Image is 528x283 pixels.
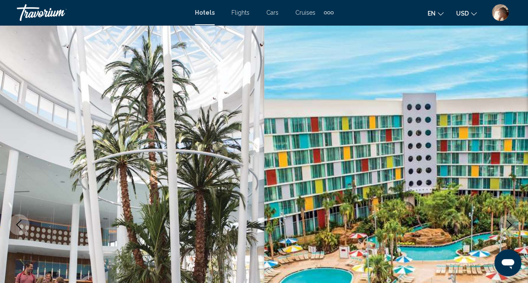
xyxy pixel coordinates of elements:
[492,4,509,21] img: Z
[499,214,520,235] button: Next image
[428,7,444,19] button: Change language
[456,7,477,19] button: Change currency
[494,249,521,276] iframe: Button to launch messaging window
[324,6,334,19] button: Extra navigation items
[295,9,315,16] a: Cruises
[231,9,250,16] a: Flights
[456,10,469,17] span: USD
[428,10,436,17] span: en
[489,4,511,21] button: User Menu
[266,9,278,16] a: Cars
[8,214,29,235] button: Previous image
[195,9,215,16] a: Hotels
[17,4,187,21] a: Travorium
